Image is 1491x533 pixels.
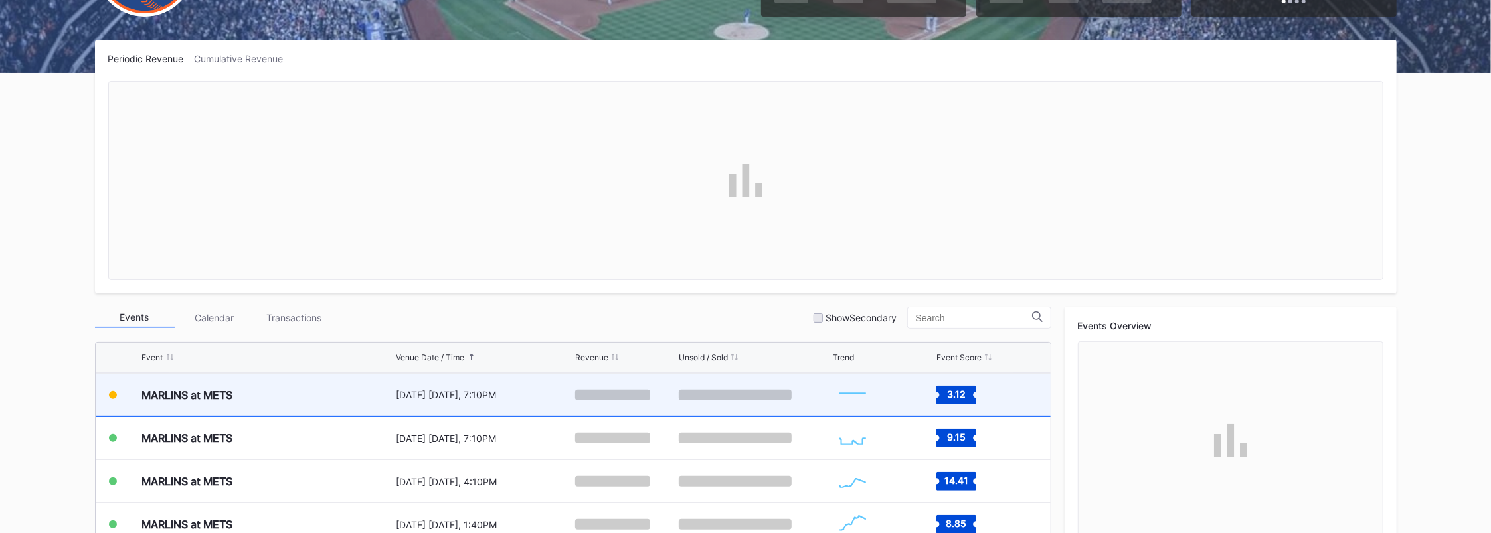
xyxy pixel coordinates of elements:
div: Cumulative Revenue [195,53,294,64]
div: Transactions [254,307,334,328]
div: Event [142,352,163,362]
div: Unsold / Sold [679,352,728,362]
div: Periodic Revenue [108,53,195,64]
div: [DATE] [DATE], 4:10PM [396,476,572,487]
text: 14.41 [944,475,968,486]
div: MARLINS at METS [142,518,233,531]
text: 8.85 [946,518,967,529]
text: 3.12 [947,388,966,399]
svg: Chart title [833,465,873,498]
div: MARLINS at METS [142,431,233,445]
div: Calendar [175,307,254,328]
div: Trend [833,352,854,362]
div: Event Score [936,352,982,362]
div: Show Secondary [826,312,897,323]
div: MARLINS at METS [142,388,233,402]
svg: Chart title [833,378,873,412]
svg: Chart title [833,421,873,455]
div: [DATE] [DATE], 7:10PM [396,389,572,400]
div: [DATE] [DATE], 7:10PM [396,433,572,444]
div: Events [95,307,175,328]
div: MARLINS at METS [142,475,233,488]
div: Events Overview [1078,320,1383,331]
text: 9.15 [947,431,966,443]
input: Search [916,313,1032,323]
div: [DATE] [DATE], 1:40PM [396,519,572,530]
div: Revenue [575,352,608,362]
div: Venue Date / Time [396,352,465,362]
